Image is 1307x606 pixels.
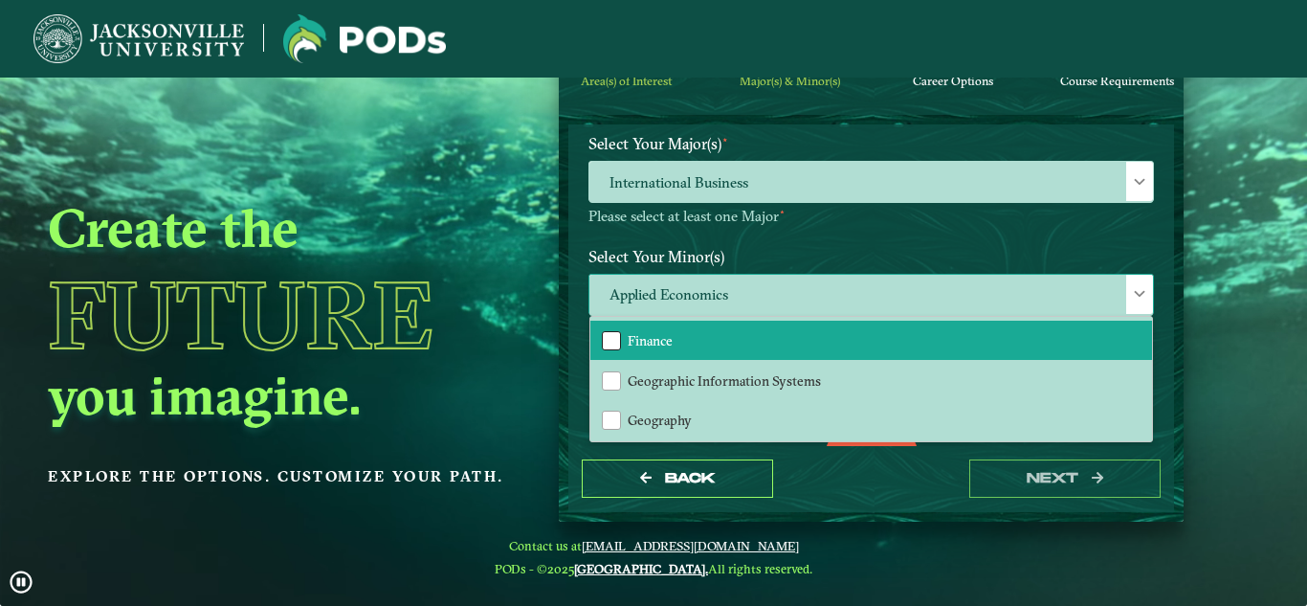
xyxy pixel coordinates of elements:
p: Please select at least one Major [588,208,1154,226]
sup: ⋆ [721,132,729,146]
p: Explore the options. Customize your path. [48,462,514,491]
span: Back [665,470,716,486]
span: Geographic Information Systems [628,372,821,390]
span: PODs - ©2025 All rights reserved. [495,561,812,576]
label: Select Your Minor(s) [574,238,1168,274]
span: International Business [589,162,1153,203]
span: Major(s) & Minor(s) [740,74,840,88]
span: Contact us at [495,538,812,553]
span: Geography [628,412,692,429]
h2: you imagine. [48,362,514,429]
a: [EMAIL_ADDRESS][DOMAIN_NAME] [582,538,799,553]
img: Jacksonville University logo [283,14,446,63]
a: [GEOGRAPHIC_DATA]. [574,561,708,576]
sup: ⋆ [779,205,786,218]
li: Geographic Information Systems [590,360,1152,400]
span: Course Requirements [1060,74,1174,88]
label: Select Your Major(s) [574,126,1168,162]
span: Finance [628,332,673,349]
button: next [969,460,1161,499]
li: Geography [590,400,1152,440]
h1: Future [48,268,514,362]
span: Career Options [913,74,993,88]
span: Applied Economics [589,275,1153,316]
li: Finance [590,321,1152,361]
h2: Create the [48,194,514,261]
img: Jacksonville University logo [33,14,244,63]
button: Back [582,460,773,499]
li: Health Sciences [590,440,1152,481]
span: Area(s) of Interest [581,74,672,88]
